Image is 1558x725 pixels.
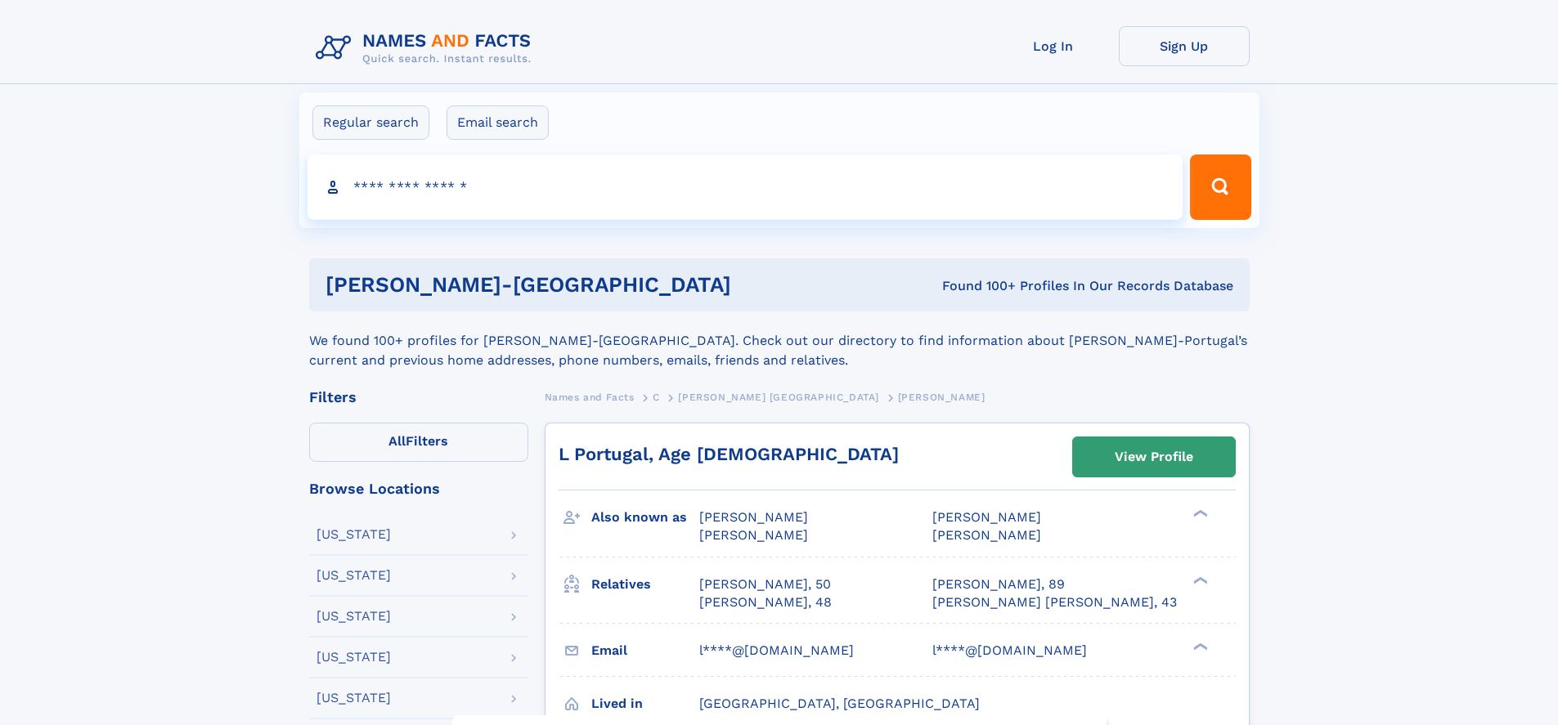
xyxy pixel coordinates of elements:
[988,26,1119,66] a: Log In
[309,390,528,405] div: Filters
[653,392,660,403] span: C
[837,277,1233,295] div: Found 100+ Profiles In Our Records Database
[699,527,808,543] span: [PERSON_NAME]
[1115,438,1193,476] div: View Profile
[898,392,986,403] span: [PERSON_NAME]
[699,696,980,711] span: [GEOGRAPHIC_DATA], [GEOGRAPHIC_DATA]
[447,105,549,140] label: Email search
[653,387,660,407] a: C
[388,433,406,449] span: All
[932,509,1041,525] span: [PERSON_NAME]
[1189,575,1209,585] div: ❯
[545,387,635,407] a: Names and Facts
[678,392,879,403] span: [PERSON_NAME] [GEOGRAPHIC_DATA]
[699,509,808,525] span: [PERSON_NAME]
[591,637,699,665] h3: Email
[932,575,1065,593] a: [PERSON_NAME], 89
[309,423,528,462] label: Filters
[678,387,879,407] a: [PERSON_NAME] [GEOGRAPHIC_DATA]
[317,651,391,664] div: [US_STATE]
[1119,26,1250,66] a: Sign Up
[1073,437,1235,477] a: View Profile
[699,575,831,593] a: [PERSON_NAME], 50
[932,593,1177,611] a: [PERSON_NAME] [PERSON_NAME], 43
[326,275,837,295] h1: [PERSON_NAME]-[GEOGRAPHIC_DATA]
[317,610,391,623] div: [US_STATE]
[317,569,391,582] div: [US_STATE]
[1189,508,1209,519] div: ❯
[309,481,528,496] div: Browse Locations
[312,105,429,140] label: Regular search
[308,154,1183,220] input: search input
[559,444,899,464] a: L Portugal, Age [DEMOGRAPHIC_DATA]
[591,503,699,531] h3: Also known as
[699,593,832,611] a: [PERSON_NAME], 48
[1190,154,1250,220] button: Search Button
[591,571,699,598] h3: Relatives
[317,528,391,541] div: [US_STATE]
[309,26,545,70] img: Logo Names and Facts
[317,691,391,705] div: [US_STATE]
[591,690,699,718] h3: Lived in
[1189,641,1209,651] div: ❯
[309,311,1250,370] div: We found 100+ profiles for [PERSON_NAME]-[GEOGRAPHIC_DATA]. Check out our directory to find infor...
[932,527,1041,543] span: [PERSON_NAME]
